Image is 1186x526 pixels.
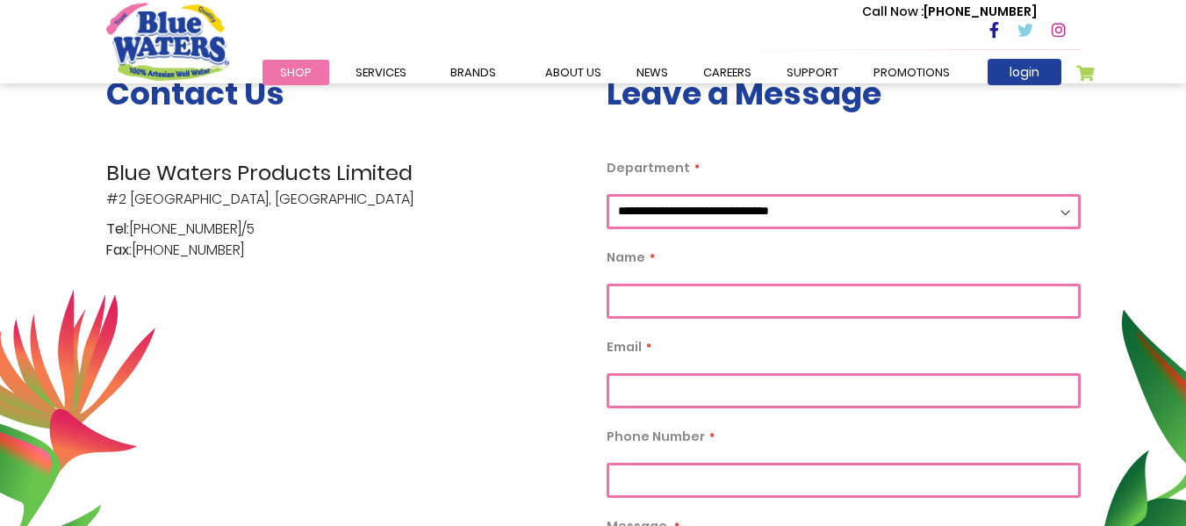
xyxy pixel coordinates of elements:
[106,240,132,261] span: Fax:
[528,60,619,85] a: about us
[106,157,580,189] span: Blue Waters Products Limited
[106,219,580,261] p: [PHONE_NUMBER]/5 [PHONE_NUMBER]
[106,75,580,112] h3: Contact Us
[619,60,686,85] a: News
[356,64,406,81] span: Services
[450,64,496,81] span: Brands
[106,3,229,80] a: store logo
[607,338,642,356] span: Email
[988,59,1061,85] a: login
[106,157,580,210] p: #2 [GEOGRAPHIC_DATA], [GEOGRAPHIC_DATA]
[607,428,705,445] span: Phone Number
[686,60,769,85] a: careers
[106,219,129,240] span: Tel:
[862,3,1037,21] p: [PHONE_NUMBER]
[607,75,1081,112] h3: Leave a Message
[280,64,312,81] span: Shop
[607,159,690,177] span: Department
[856,60,967,85] a: Promotions
[769,60,856,85] a: support
[862,3,924,20] span: Call Now :
[607,249,645,266] span: Name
